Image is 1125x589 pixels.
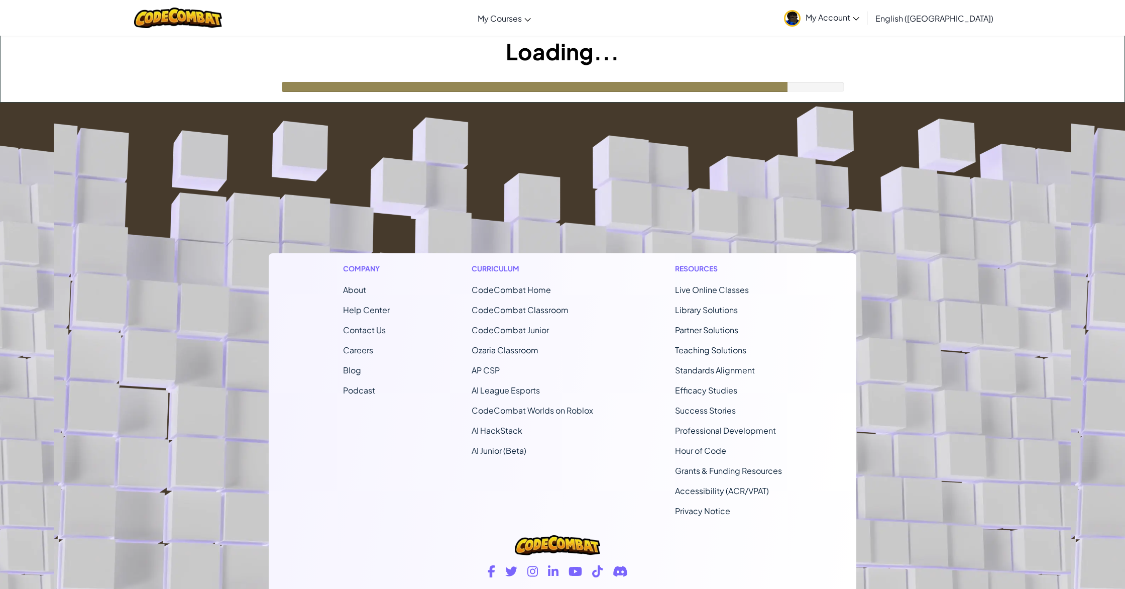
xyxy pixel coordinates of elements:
a: AI League Esports [472,385,540,396]
img: CodeCombat logo [515,535,600,555]
a: Teaching Solutions [675,345,746,355]
h1: Resources [675,263,782,274]
a: Success Stories [675,405,736,416]
span: My Account [806,12,859,23]
a: CodeCombat Classroom [472,305,569,315]
a: Accessibility (ACR/VPAT) [675,485,769,496]
a: Grants & Funding Resources [675,465,782,476]
a: About [343,284,366,295]
a: Standards Alignment [675,365,755,375]
a: CodeCombat Worlds on Roblox [472,405,593,416]
span: Contact Us [343,325,386,335]
a: Ozaria Classroom [472,345,538,355]
span: English ([GEOGRAPHIC_DATA]) [875,13,993,24]
a: Blog [343,365,361,375]
a: English ([GEOGRAPHIC_DATA]) [870,5,998,32]
h1: Loading... [1,36,1124,67]
a: AI HackStack [472,425,522,436]
a: Professional Development [675,425,776,436]
a: Library Solutions [675,305,738,315]
a: AI Junior (Beta) [472,445,526,456]
a: My Courses [473,5,536,32]
a: Podcast [343,385,375,396]
a: CodeCombat Junior [472,325,549,335]
span: My Courses [478,13,522,24]
a: Partner Solutions [675,325,738,335]
h1: Company [343,263,390,274]
span: CodeCombat Home [472,284,551,295]
a: Live Online Classes [675,284,749,295]
img: CodeCombat logo [134,8,222,28]
img: avatar [784,10,801,27]
h1: Curriculum [472,263,593,274]
a: My Account [779,2,864,34]
a: Careers [343,345,373,355]
a: AP CSP [472,365,500,375]
a: Efficacy Studies [675,385,737,396]
a: Privacy Notice [675,506,730,516]
a: Help Center [343,305,390,315]
a: Hour of Code [675,445,726,456]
